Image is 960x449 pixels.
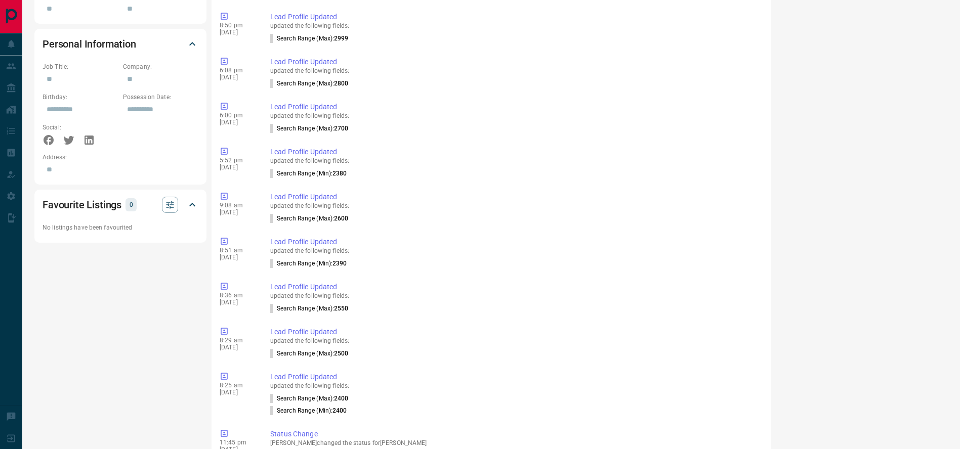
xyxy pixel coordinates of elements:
[270,112,759,119] p: updated the following fields:
[334,125,348,132] span: 2700
[270,394,349,403] p: Search Range (Max) :
[270,214,349,223] p: Search Range (Max) :
[270,327,759,337] p: Lead Profile Updated
[270,429,759,439] p: Status Change
[43,197,121,213] h2: Favourite Listings
[220,344,255,351] p: [DATE]
[270,12,759,22] p: Lead Profile Updated
[270,147,759,157] p: Lead Profile Updated
[220,112,255,119] p: 6:00 pm
[220,119,255,126] p: [DATE]
[334,215,348,222] span: 2600
[220,382,255,389] p: 8:25 am
[270,372,759,382] p: Lead Profile Updated
[220,439,255,446] p: 11:45 pm
[332,260,347,267] span: 2390
[334,35,348,42] span: 2999
[332,170,347,177] span: 2380
[270,34,349,43] p: Search Range (Max) :
[220,337,255,344] p: 8:29 am
[43,36,136,52] h2: Personal Information
[43,93,118,102] p: Birthday:
[270,79,349,88] p: Search Range (Max) :
[43,32,198,56] div: Personal Information
[270,157,759,164] p: updated the following fields:
[220,164,255,171] p: [DATE]
[123,62,198,71] p: Company:
[270,304,349,313] p: Search Range (Max) :
[270,382,759,389] p: updated the following fields:
[334,395,348,402] span: 2400
[270,337,759,344] p: updated the following fields:
[270,102,759,112] p: Lead Profile Updated
[43,123,118,132] p: Social:
[220,202,255,209] p: 9:08 am
[270,202,759,209] p: updated the following fields:
[123,93,198,102] p: Possession Date:
[220,209,255,216] p: [DATE]
[270,282,759,292] p: Lead Profile Updated
[270,22,759,29] p: updated the following fields:
[270,406,347,415] p: Search Range (Min) :
[43,62,118,71] p: Job Title:
[220,157,255,164] p: 5:52 pm
[270,259,347,268] p: Search Range (Min) :
[270,169,347,178] p: Search Range (Min) :
[43,153,198,162] p: Address:
[270,439,759,446] p: [PERSON_NAME] changed the status for [PERSON_NAME]
[270,237,759,247] p: Lead Profile Updated
[220,29,255,36] p: [DATE]
[270,124,349,133] p: Search Range (Max) :
[43,223,198,232] p: No listings have been favourited
[270,349,349,358] p: Search Range (Max) :
[220,22,255,29] p: 8:50 pm
[129,199,134,210] p: 0
[332,407,347,414] span: 2400
[270,67,759,74] p: updated the following fields:
[220,67,255,74] p: 6:08 pm
[270,247,759,254] p: updated the following fields:
[334,350,348,357] span: 2500
[334,80,348,87] span: 2800
[334,305,348,312] span: 2550
[43,193,198,217] div: Favourite Listings0
[220,74,255,81] p: [DATE]
[220,254,255,261] p: [DATE]
[220,389,255,396] p: [DATE]
[220,299,255,306] p: [DATE]
[220,292,255,299] p: 8:36 am
[270,57,759,67] p: Lead Profile Updated
[220,247,255,254] p: 8:51 am
[270,292,759,299] p: updated the following fields:
[270,192,759,202] p: Lead Profile Updated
